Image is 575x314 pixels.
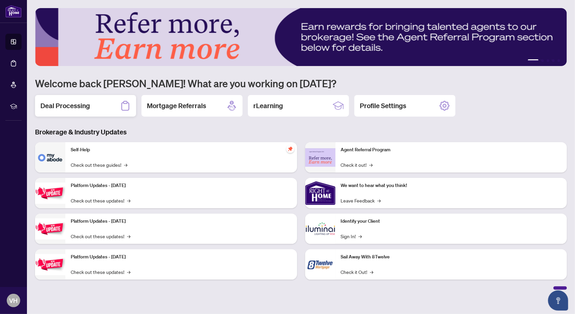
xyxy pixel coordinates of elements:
a: Check out these updates!→ [71,268,130,276]
h2: Mortgage Referrals [147,101,206,111]
p: Identify your Client [341,218,562,225]
h2: Profile Settings [360,101,406,111]
span: → [370,268,374,276]
span: → [127,268,130,276]
img: We want to hear what you think! [305,178,336,208]
span: → [124,161,127,168]
a: Check out these guides!→ [71,161,127,168]
a: Leave Feedback→ [341,197,381,204]
button: 3 [547,59,549,62]
img: Platform Updates - July 8, 2025 [35,218,65,240]
img: Platform Updates - July 21, 2025 [35,183,65,204]
span: pushpin [286,145,294,153]
p: Platform Updates - [DATE] [71,182,292,189]
span: VH [9,296,18,305]
span: → [359,232,362,240]
button: 2 [541,59,544,62]
img: logo [5,5,22,18]
img: Slide 0 [35,8,567,66]
h2: rLearning [253,101,283,111]
p: Platform Updates - [DATE] [71,253,292,261]
p: Sail Away With 8Twelve [341,253,562,261]
img: Agent Referral Program [305,148,336,167]
h1: Welcome back [PERSON_NAME]! What are you working on [DATE]? [35,77,567,90]
a: Sign In!→ [341,232,362,240]
p: Self-Help [71,146,292,154]
span: → [127,232,130,240]
button: Open asap [548,290,568,311]
a: Check it Out!→ [341,268,374,276]
img: Sail Away With 8Twelve [305,249,336,280]
span: → [127,197,130,204]
h2: Deal Processing [40,101,90,111]
a: Check out these updates!→ [71,232,130,240]
button: 1 [528,59,539,62]
h3: Brokerage & Industry Updates [35,127,567,137]
p: Agent Referral Program [341,146,562,154]
img: Identify your Client [305,214,336,244]
button: 5 [557,59,560,62]
p: We want to hear what you think! [341,182,562,189]
span: → [370,161,373,168]
p: Platform Updates - [DATE] [71,218,292,225]
img: Self-Help [35,142,65,172]
button: 4 [552,59,555,62]
span: → [378,197,381,204]
img: Platform Updates - June 23, 2025 [35,254,65,275]
a: Check it out!→ [341,161,373,168]
a: Check out these updates!→ [71,197,130,204]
